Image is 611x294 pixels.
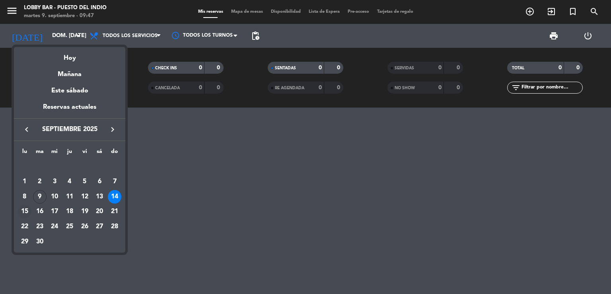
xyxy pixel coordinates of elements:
th: domingo [107,147,122,159]
th: jueves [62,147,77,159]
td: 26 de septiembre de 2025 [77,219,92,234]
td: 4 de septiembre de 2025 [62,174,77,189]
div: 9 [33,190,47,204]
td: 9 de septiembre de 2025 [32,189,47,204]
div: 17 [48,205,61,218]
td: 6 de septiembre de 2025 [92,174,107,189]
th: viernes [77,147,92,159]
th: miércoles [47,147,62,159]
td: 30 de septiembre de 2025 [32,234,47,249]
td: 20 de septiembre de 2025 [92,204,107,219]
div: 21 [108,205,121,218]
div: 19 [78,205,91,218]
div: 30 [33,235,47,249]
div: 29 [18,235,31,249]
div: 16 [33,205,47,218]
td: 18 de septiembre de 2025 [62,204,77,219]
div: 6 [93,175,106,188]
th: lunes [17,147,32,159]
div: 2 [33,175,47,188]
td: 5 de septiembre de 2025 [77,174,92,189]
td: 8 de septiembre de 2025 [17,189,32,204]
td: 14 de septiembre de 2025 [107,189,122,204]
div: 5 [78,175,91,188]
td: 1 de septiembre de 2025 [17,174,32,189]
div: Hoy [14,47,125,63]
td: 22 de septiembre de 2025 [17,219,32,234]
div: 14 [108,190,121,204]
td: 25 de septiembre de 2025 [62,219,77,234]
div: 25 [63,220,76,233]
td: 11 de septiembre de 2025 [62,189,77,204]
td: SEP. [17,159,122,174]
td: 16 de septiembre de 2025 [32,204,47,219]
td: 15 de septiembre de 2025 [17,204,32,219]
div: 20 [93,205,106,218]
div: 27 [93,220,106,233]
div: 3 [48,175,61,188]
td: 13 de septiembre de 2025 [92,189,107,204]
td: 27 de septiembre de 2025 [92,219,107,234]
div: 28 [108,220,121,233]
i: keyboard_arrow_right [108,125,117,134]
div: 1 [18,175,31,188]
div: 10 [48,190,61,204]
div: 22 [18,220,31,233]
div: Reservas actuales [14,102,125,118]
div: 23 [33,220,47,233]
td: 21 de septiembre de 2025 [107,204,122,219]
span: septiembre 2025 [34,124,105,135]
div: 13 [93,190,106,204]
th: sábado [92,147,107,159]
td: 2 de septiembre de 2025 [32,174,47,189]
div: 8 [18,190,31,204]
th: martes [32,147,47,159]
div: 18 [63,205,76,218]
i: keyboard_arrow_left [22,125,31,134]
td: 28 de septiembre de 2025 [107,219,122,234]
td: 3 de septiembre de 2025 [47,174,62,189]
div: Mañana [14,63,125,80]
div: 11 [63,190,76,204]
td: 17 de septiembre de 2025 [47,204,62,219]
div: 7 [108,175,121,188]
div: 15 [18,205,31,218]
td: 12 de septiembre de 2025 [77,189,92,204]
div: 12 [78,190,91,204]
td: 24 de septiembre de 2025 [47,219,62,234]
button: keyboard_arrow_right [105,124,120,135]
div: 26 [78,220,91,233]
div: Este sábado [14,80,125,102]
td: 7 de septiembre de 2025 [107,174,122,189]
td: 19 de septiembre de 2025 [77,204,92,219]
button: keyboard_arrow_left [19,124,34,135]
div: 24 [48,220,61,233]
td: 10 de septiembre de 2025 [47,189,62,204]
td: 29 de septiembre de 2025 [17,234,32,249]
td: 23 de septiembre de 2025 [32,219,47,234]
div: 4 [63,175,76,188]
